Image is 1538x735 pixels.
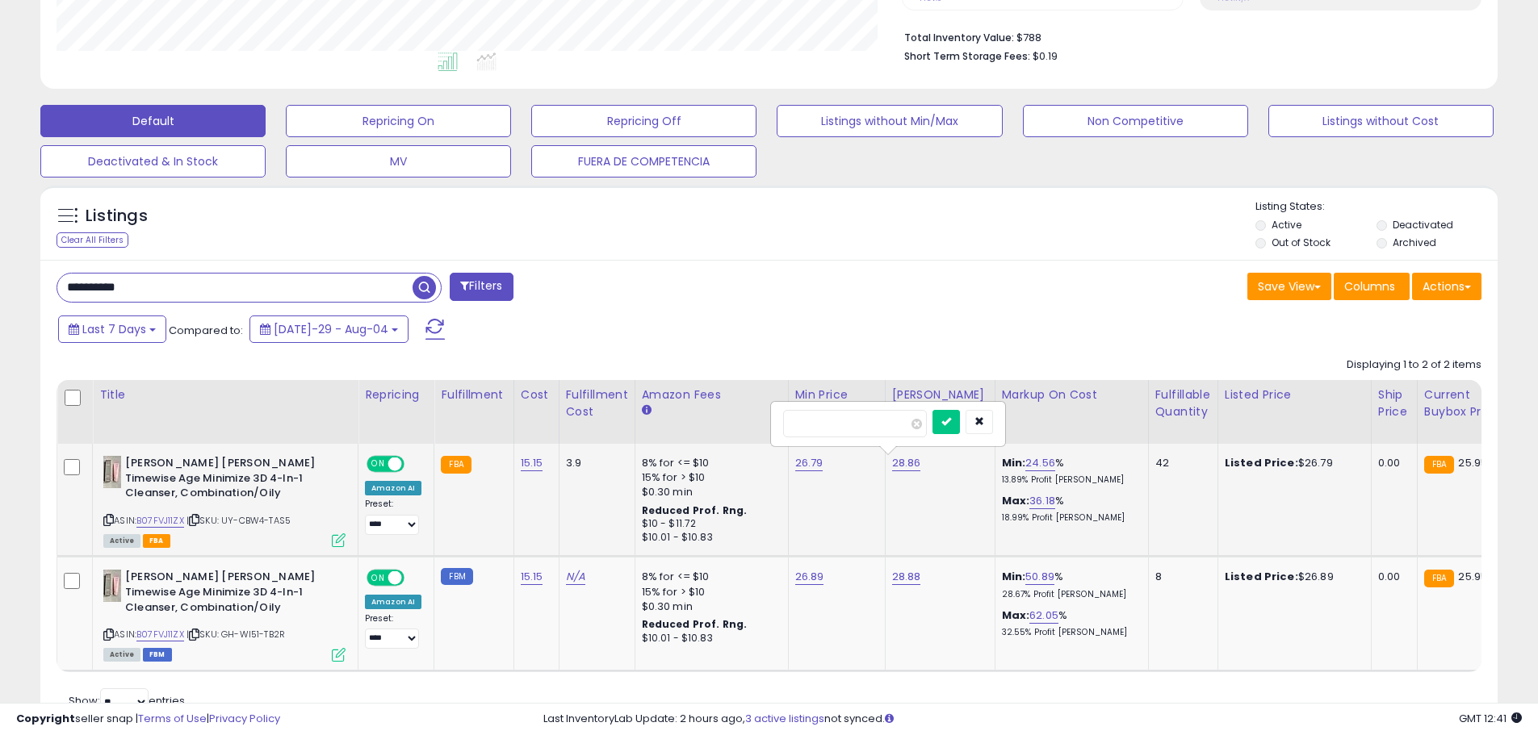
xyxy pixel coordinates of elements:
[1424,570,1454,587] small: FBA
[1033,48,1058,64] span: $0.19
[531,145,756,177] button: FUERA DE COMPETENCIA
[1002,493,1030,508] b: Max:
[16,712,280,727] div: seller snap | |
[143,648,172,662] span: FBM
[1155,386,1211,420] div: Fulfillable Quantity
[777,105,1002,137] button: Listings without Min/Max
[1002,386,1142,403] div: Markup on Cost
[103,534,140,548] span: All listings currently available for purchase on Amazon
[99,386,351,403] div: Title
[365,481,421,495] div: Amazon AI
[521,569,543,585] a: 15.15
[795,386,878,403] div: Min Price
[441,568,472,585] small: FBM
[103,456,346,545] div: ASIN:
[86,205,148,228] h5: Listings
[103,570,121,602] img: 31wlWVYQ-PL._SL40_.jpg
[642,531,776,545] div: $10.01 - $10.83
[209,711,280,726] a: Privacy Policy
[904,31,1014,44] b: Total Inventory Value:
[1225,456,1359,470] div: $26.79
[82,321,146,337] span: Last 7 Days
[1424,456,1454,474] small: FBA
[365,595,421,609] div: Amazon AI
[286,105,511,137] button: Repricing On
[1025,569,1054,585] a: 50.89
[642,485,776,499] div: $0.30 min
[642,585,776,599] div: 15% for > $10
[286,145,511,177] button: MV
[795,455,823,471] a: 26.79
[1424,386,1507,420] div: Current Buybox Price
[365,386,427,403] div: Repricing
[892,569,921,585] a: 28.88
[1002,456,1136,486] div: %
[521,386,552,403] div: Cost
[368,571,388,585] span: ON
[1225,386,1364,403] div: Listed Price
[450,273,513,301] button: Filters
[642,386,782,403] div: Amazon Fees
[249,315,409,343] button: [DATE]-29 - Aug-04
[138,711,207,726] a: Terms of Use
[1155,456,1205,470] div: 42
[642,570,776,584] div: 8% for <= $10
[995,380,1148,444] th: The percentage added to the cost of goods (COGS) that forms the calculator for Min & Max prices.
[1458,455,1487,470] span: 25.95
[892,386,988,403] div: [PERSON_NAME]
[904,27,1469,46] li: $788
[566,386,628,420] div: Fulfillment Cost
[892,455,921,471] a: 28.86
[1268,105,1494,137] button: Listings without Cost
[1458,569,1487,584] span: 25.95
[642,617,748,631] b: Reduced Prof. Rng.
[566,569,585,585] a: N/A
[368,457,388,471] span: ON
[642,403,652,418] small: Amazon Fees.
[1002,570,1136,599] div: %
[1155,570,1205,584] div: 8
[1412,273,1481,300] button: Actions
[1272,236,1331,249] label: Out of Stock
[69,693,185,708] span: Show: entries
[1378,570,1405,584] div: 0.00
[531,105,756,137] button: Repricing Off
[58,315,166,343] button: Last 7 Days
[143,534,170,548] span: FBA
[642,632,776,645] div: $10.01 - $10.83
[642,599,776,614] div: $0.30 min
[904,49,1030,63] b: Short Term Storage Fees:
[16,711,75,726] strong: Copyright
[1002,627,1136,638] p: 32.55% Profit [PERSON_NAME]
[1025,455,1055,471] a: 24.56
[1002,512,1136,524] p: 18.99% Profit [PERSON_NAME]
[186,628,285,641] span: | SKU: GH-WI51-TB2R
[1393,218,1453,232] label: Deactivated
[642,517,776,531] div: $10 - $11.72
[1344,278,1395,294] span: Columns
[1029,493,1055,509] a: 36.18
[642,470,776,485] div: 15% for > $10
[1002,494,1136,524] div: %
[1247,273,1331,300] button: Save View
[365,499,421,535] div: Preset:
[566,456,622,470] div: 3.9
[274,321,388,337] span: [DATE]-29 - Aug-04
[1393,236,1436,249] label: Archived
[642,456,776,470] div: 8% for <= $10
[1272,218,1301,232] label: Active
[441,456,471,474] small: FBA
[1002,569,1026,584] b: Min:
[795,569,824,585] a: 26.89
[1002,474,1136,486] p: 13.89% Profit [PERSON_NAME]
[365,613,421,649] div: Preset:
[402,571,428,585] span: OFF
[1225,570,1359,584] div: $26.89
[1023,105,1248,137] button: Non Competitive
[186,514,291,527] span: | SKU: UY-CBW4-TAS5
[103,570,346,659] div: ASIN:
[543,712,1522,727] div: Last InventoryLab Update: 2 hours ago, not synced.
[1002,455,1026,470] b: Min:
[1334,273,1410,300] button: Columns
[136,514,184,528] a: B07FVJ11ZX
